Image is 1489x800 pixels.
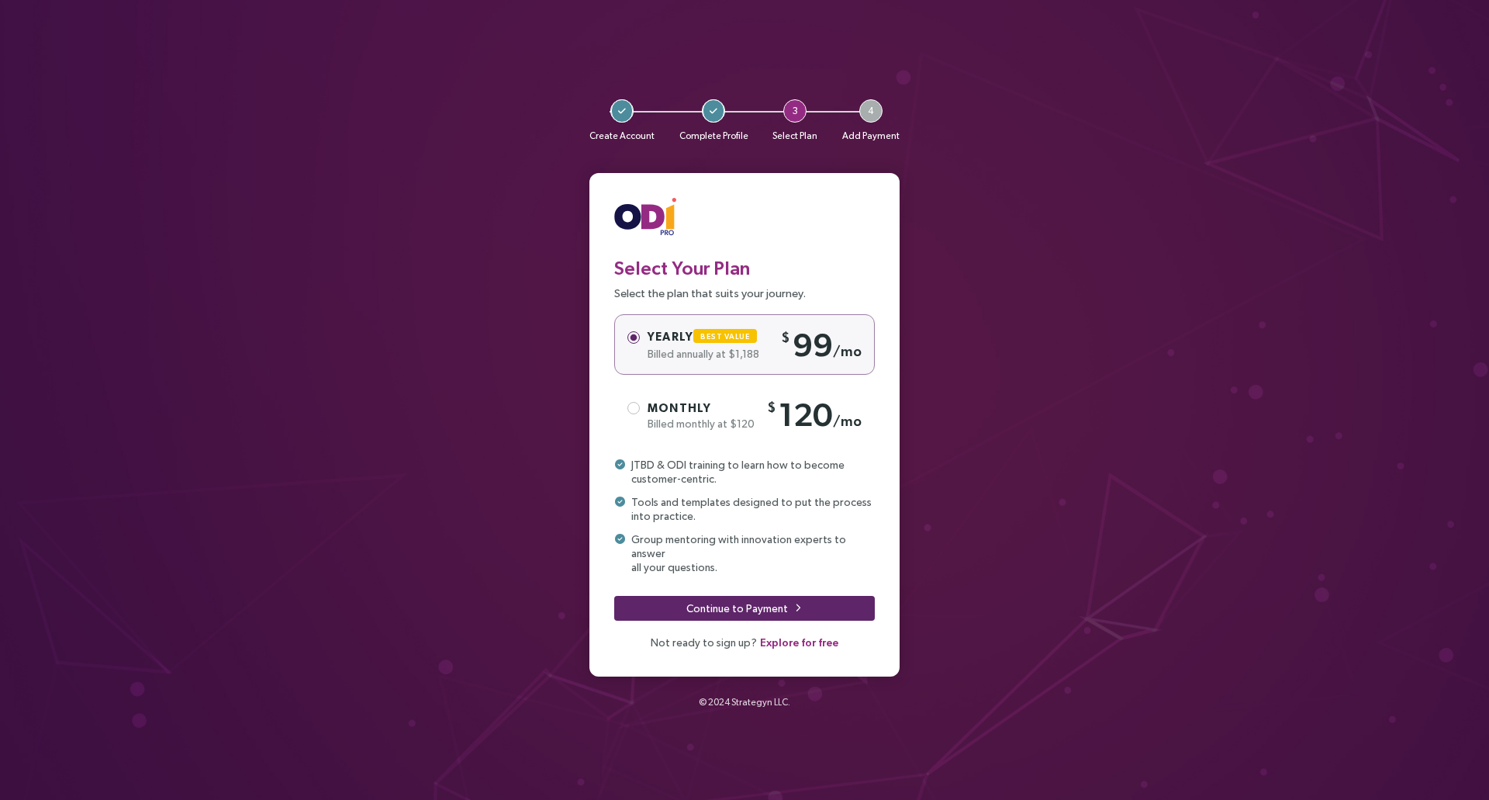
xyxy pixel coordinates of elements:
[731,697,788,708] a: Strategyn LLC
[686,600,788,617] span: Continue to Payment
[842,127,900,145] p: Add Payment
[614,284,875,302] p: Select the plan that suits your journey.
[833,413,862,429] sub: /mo
[767,394,862,435] div: 120
[648,417,755,430] span: Billed monthly at $120
[781,324,862,365] div: 99
[648,348,759,360] span: Billed annually at $1,188
[648,401,711,414] span: Monthly
[859,99,883,123] span: 4
[651,636,839,649] span: Not ready to sign up?
[648,330,763,343] span: Yearly
[833,343,862,359] sub: /mo
[631,458,845,486] span: JTBD & ODI training to learn how to become customer-centric.
[589,127,655,145] p: Create Account
[781,329,793,345] sup: $
[700,332,750,341] span: Best Value
[614,198,676,238] img: ODIpro
[631,532,875,574] span: Group mentoring with innovation experts to answer all your questions.
[631,495,872,523] span: Tools and templates designed to put the process into practice.
[614,596,875,621] button: Continue to Payment
[679,127,748,145] p: Complete Profile
[760,634,838,651] span: Explore for free
[589,677,900,729] div: © 2024 .
[759,633,839,652] button: Explore for free
[783,99,807,123] span: 3
[772,127,817,145] p: Select Plan
[614,257,875,279] h3: Select Your Plan
[767,399,779,415] sup: $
